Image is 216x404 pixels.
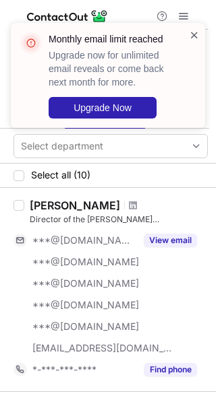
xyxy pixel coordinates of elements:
[32,342,173,354] span: [EMAIL_ADDRESS][DOMAIN_NAME]
[144,234,197,247] button: Reveal Button
[30,199,120,212] div: [PERSON_NAME]
[32,234,136,246] span: ***@[DOMAIN_NAME]
[32,256,139,268] span: ***@[DOMAIN_NAME]
[20,32,42,54] img: error
[49,97,157,119] button: Upgrade Now
[27,8,108,24] img: ContactOut v5.3.10
[32,299,139,311] span: ***@[DOMAIN_NAME]
[32,277,139,290] span: ***@[DOMAIN_NAME]
[49,48,173,89] p: Upgrade now for unlimited email reveals or come back next month for more.
[74,102,132,113] span: Upgrade Now
[49,32,173,46] header: Monthly email limit reached
[30,213,208,226] div: Director of the [PERSON_NAME][GEOGRAPHIC_DATA]
[144,363,197,376] button: Reveal Button
[31,170,90,180] span: Select all (10)
[32,321,139,333] span: ***@[DOMAIN_NAME]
